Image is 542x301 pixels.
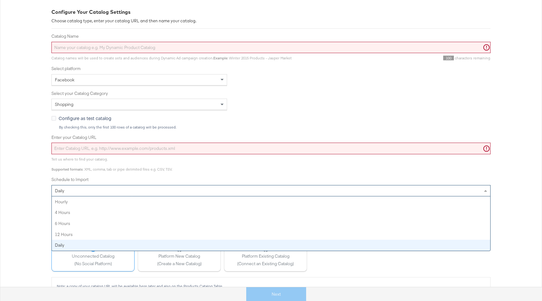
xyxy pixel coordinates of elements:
span: (Connect an Existing Catalog) [237,261,294,267]
span: Tell us where to find your catalog. : XML, comma, tab or pipe delimited files e.g. CSV, TSV. [51,157,172,172]
button: Unconnected Catalog(No Social Platform) [51,240,135,271]
span: (Create a New Catalog) [157,261,202,267]
span: Platform Existing Catalog [237,253,294,259]
div: daily [52,240,490,251]
div: characters remaining [292,56,491,61]
div: Choose catalog type, enter your catalog URL and then name your catalog. [51,18,491,24]
span: Shopping [55,101,73,107]
label: Select platform [51,66,491,72]
div: hourly [52,196,490,207]
span: Configure as test catalog [59,115,111,121]
button: Platform Existing Catalog(Connect an Existing Catalog) [224,240,307,271]
span: daily [55,188,64,194]
span: Platform New Catalog [157,253,202,259]
label: Select your Catalog Category [51,90,491,96]
span: Facebook [55,77,74,83]
span: Unconnected Catalog [72,253,114,259]
div: By checking this, only the first 100 rows of a catalog will be processed. [59,125,491,129]
strong: Example [213,56,227,60]
label: Schedule to Import [51,177,491,183]
div: 4 hours [52,207,490,218]
div: 6 hours [52,218,490,229]
input: Name your catalog e.g. My Dynamic Product Catalog [51,42,491,53]
div: 12 hours [52,229,490,240]
span: (No Social Platform) [72,261,114,267]
strong: Supported formats [51,167,83,172]
span: Catalog names will be used to create sets and audiences during Dynamic Ad campaign creation. : Wi... [51,56,292,60]
div: Configure Your Catalog Settings [51,8,491,16]
span: 100 [443,56,454,60]
label: Enter your Catalog URL [51,134,491,140]
input: Enter Catalog URL, e.g. http://www.example.com/products.xml [51,143,491,154]
label: Catalog Name [51,33,491,39]
button: Platform New Catalog(Create a New Catalog) [138,240,221,271]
